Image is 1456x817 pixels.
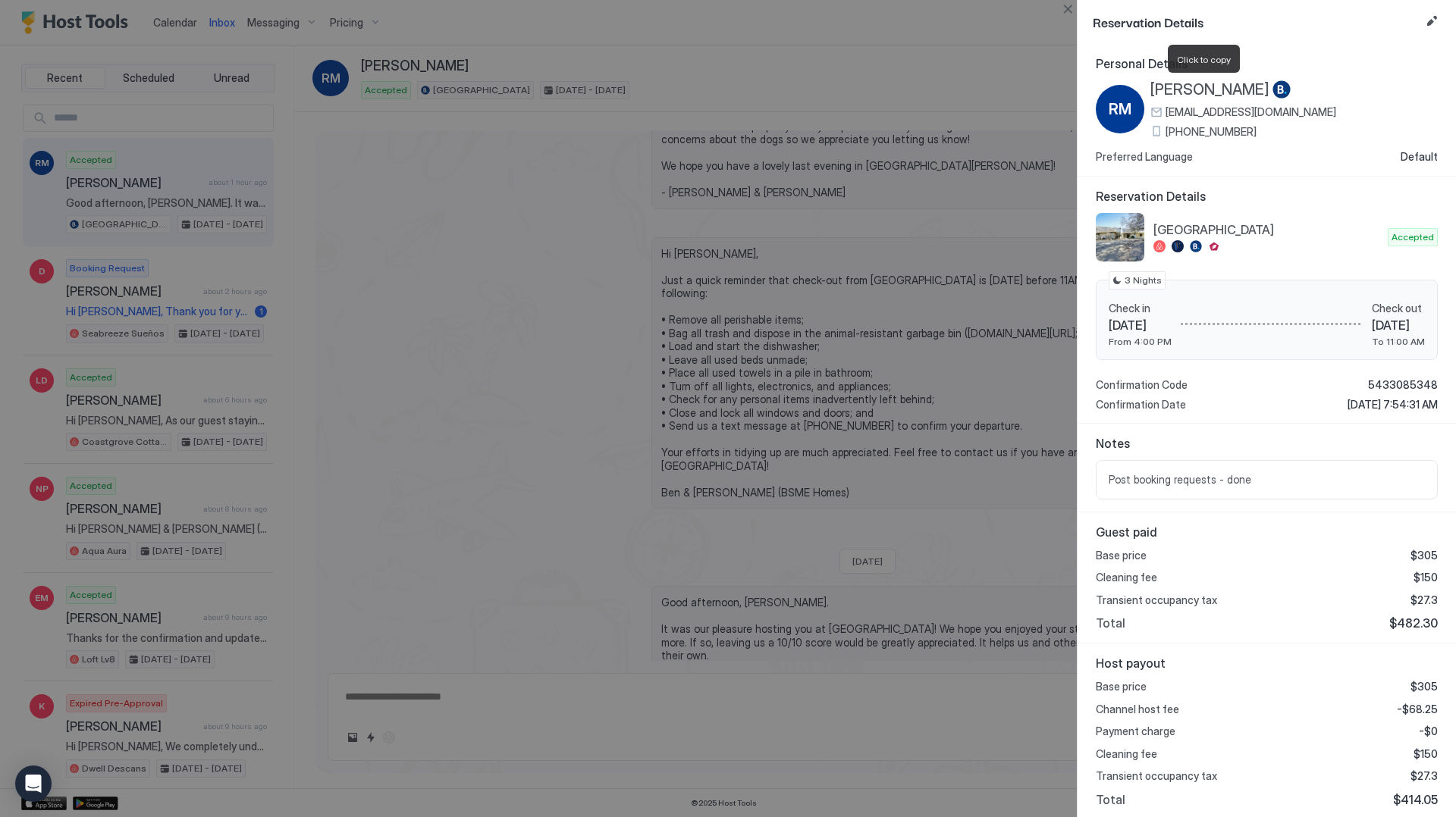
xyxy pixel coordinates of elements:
[1096,56,1438,71] span: Personal Details
[1096,436,1438,451] span: Notes
[1096,792,1125,807] span: Total
[1096,615,1125,631] span: Total
[1423,12,1441,30] button: Edit reservation
[1166,125,1257,139] span: [PHONE_NUMBER]
[1372,302,1425,315] span: Check out
[1096,150,1193,164] span: Preferred Language
[1096,769,1217,783] span: Transient occupancy tax
[1096,747,1157,761] span: Cleaning fee
[1096,656,1438,671] span: Host payout
[1410,769,1438,783] span: $27.3
[1414,747,1438,761] span: $150
[1109,473,1425,487] span: Post booking requests - done
[1153,222,1382,237] span: [GEOGRAPHIC_DATA]
[15,765,52,802] div: Open Intercom Messenger
[1109,98,1131,121] span: RM
[1410,549,1438,562] span: $305
[1392,230,1434,244] span: Accepted
[1096,703,1179,716] span: Channel host fee
[1414,571,1438,584] span: $150
[1368,378,1438,392] span: 5433085348
[1389,615,1438,631] span: $482.30
[1125,274,1162,287] span: 3 Nights
[1096,549,1147,562] span: Base price
[1096,378,1188,392] span: Confirmation Code
[1109,302,1172,315] span: Check in
[1419,725,1438,738] span: -$0
[1109,336,1172,347] span: From 4:00 PM
[1096,680,1147,693] span: Base price
[1096,213,1144,261] div: listing image
[1150,80,1269,99] span: [PERSON_NAME]
[1401,150,1438,164] span: Default
[1410,593,1438,607] span: $27.3
[1096,571,1157,584] span: Cleaning fee
[1397,703,1438,716] span: -$68.25
[1109,318,1172,333] span: [DATE]
[1393,792,1438,807] span: $414.05
[1372,336,1425,347] span: To 11:00 AM
[1096,725,1175,738] span: Payment charge
[1372,318,1425,333] span: [DATE]
[1410,680,1438,693] span: $305
[1348,398,1438,412] span: [DATE] 7:54:31 AM
[1096,398,1186,412] span: Confirmation Date
[1096,524,1438,540] span: Guest paid
[1096,593,1217,607] span: Transient occupancy tax
[1096,189,1438,204] span: Reservation Details
[1093,12,1420,31] span: Reservation Details
[1166,105,1336,119] span: [EMAIL_ADDRESS][DOMAIN_NAME]
[1177,54,1231,65] span: Click to copy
